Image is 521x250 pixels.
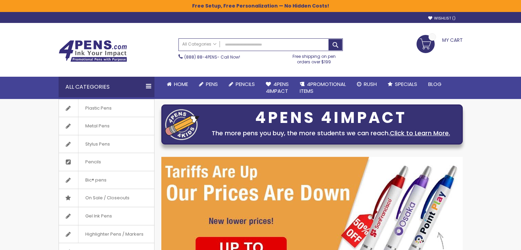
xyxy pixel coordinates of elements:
span: Bic® pens [78,171,113,189]
span: Highlighter Pens / Markers [78,225,150,243]
a: On Sale / Closeouts [59,189,154,207]
span: Pencils [236,80,255,88]
div: Free shipping on pen orders over $199 [285,51,343,65]
span: Home [174,80,188,88]
a: Blog [423,77,447,92]
img: 4Pens Custom Pens and Promotional Products [59,40,127,62]
a: Home [161,77,194,92]
a: 4PROMOTIONALITEMS [294,77,351,99]
span: 4Pens 4impact [266,80,289,95]
span: On Sale / Closeouts [78,189,136,207]
div: All Categories [59,77,154,97]
a: Metal Pens [59,117,154,135]
span: Blog [428,80,442,88]
span: Plastic Pens [78,99,119,117]
span: Pencils [78,153,108,171]
span: Rush [364,80,377,88]
span: Stylus Pens [78,135,117,153]
a: Pens [194,77,223,92]
a: Pencils [223,77,260,92]
a: Bic® pens [59,171,154,189]
span: Metal Pens [78,117,116,135]
a: Wishlist [428,16,456,21]
span: 4PROMOTIONAL ITEMS [300,80,346,95]
span: - Call Now! [184,54,240,60]
a: Specials [382,77,423,92]
span: Specials [395,80,417,88]
div: The more pens you buy, the more students we can reach. [203,128,459,138]
a: Rush [351,77,382,92]
a: Plastic Pens [59,99,154,117]
a: (888) 88-4PENS [184,54,217,60]
span: All Categories [182,41,216,47]
a: 4Pens4impact [260,77,294,99]
a: Gel Ink Pens [59,207,154,225]
div: 4PENS 4IMPACT [203,111,459,125]
a: Stylus Pens [59,135,154,153]
img: four_pen_logo.png [165,109,199,140]
a: Click to Learn More. [390,129,450,137]
a: Highlighter Pens / Markers [59,225,154,243]
a: All Categories [179,39,220,50]
span: Pens [206,80,218,88]
a: Pencils [59,153,154,171]
span: Gel Ink Pens [78,207,119,225]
